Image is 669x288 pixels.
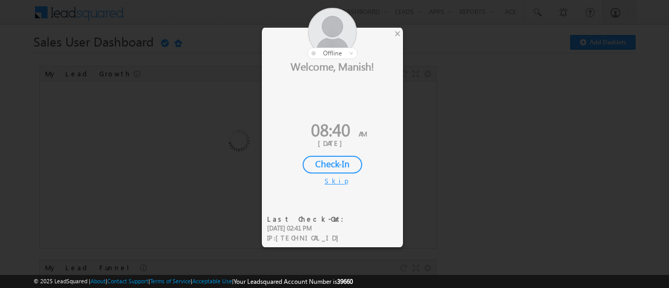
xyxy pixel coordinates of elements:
[234,278,353,285] span: Your Leadsquared Account Number is
[262,59,403,73] div: Welcome, Manish!
[392,28,403,39] div: ×
[359,129,367,138] span: AM
[275,233,344,242] span: [TECHNICAL_ID]
[323,49,342,57] span: offline
[192,278,232,284] a: Acceptable Use
[267,224,350,233] div: [DATE] 02:41 PM
[325,176,340,186] div: Skip
[270,139,395,148] div: [DATE]
[267,214,350,224] div: Last Check-Out:
[267,233,350,243] div: IP :
[311,118,350,141] span: 08:40
[33,277,353,286] span: © 2025 LeadSquared | | | | |
[337,278,353,285] span: 39660
[150,278,191,284] a: Terms of Service
[90,278,106,284] a: About
[107,278,148,284] a: Contact Support
[303,156,362,174] div: Check-In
